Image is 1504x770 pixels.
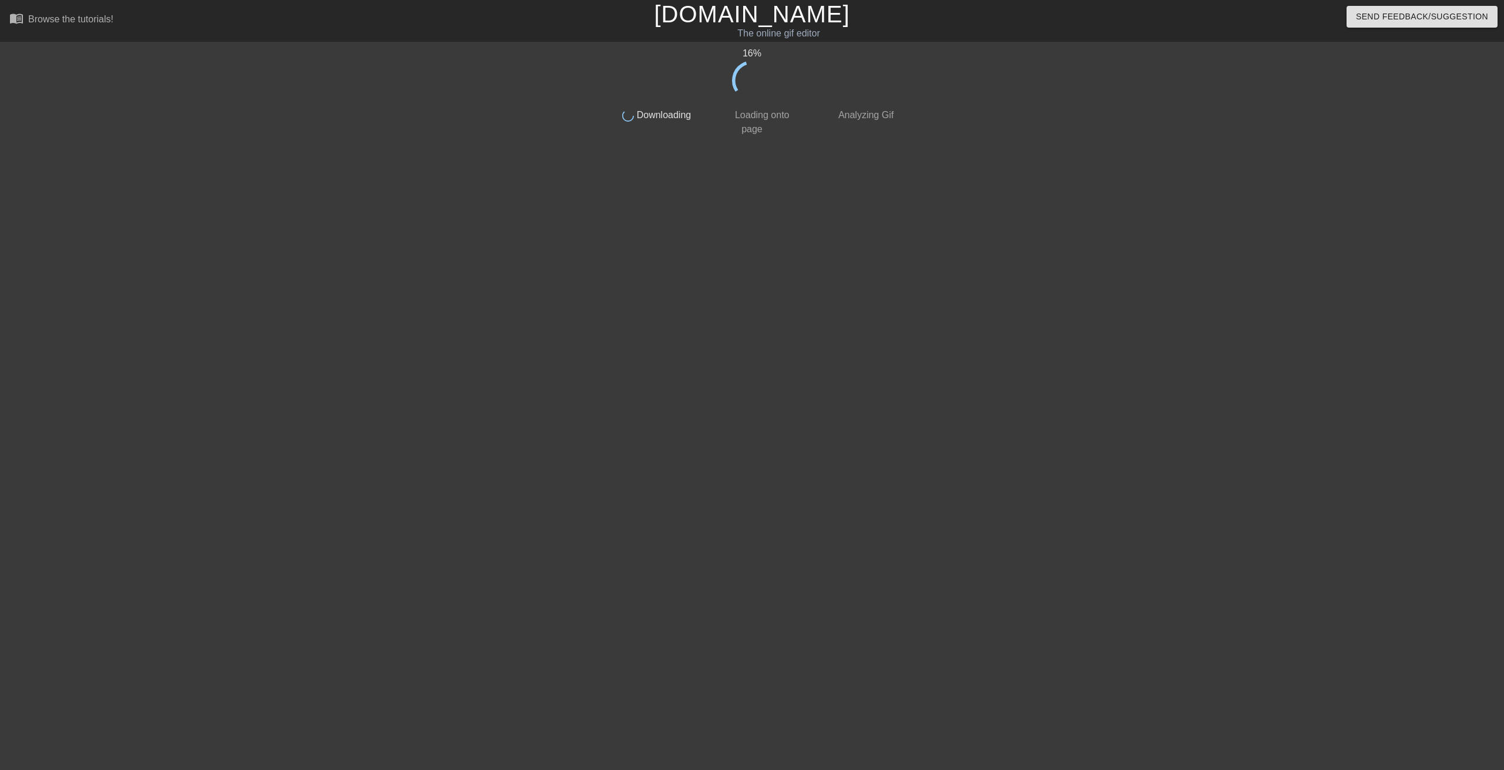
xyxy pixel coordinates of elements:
div: Browse the tutorials! [28,14,113,24]
div: 16 % [605,46,899,61]
span: menu_book [9,11,23,25]
a: Browse the tutorials! [9,11,113,29]
span: Send Feedback/Suggestion [1356,9,1488,24]
span: Downloading [634,110,691,120]
div: The online gif editor [507,26,1050,41]
a: [DOMAIN_NAME] [654,1,850,27]
button: Send Feedback/Suggestion [1347,6,1498,28]
span: Analyzing Gif [836,110,894,120]
span: Loading onto page [732,110,789,134]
